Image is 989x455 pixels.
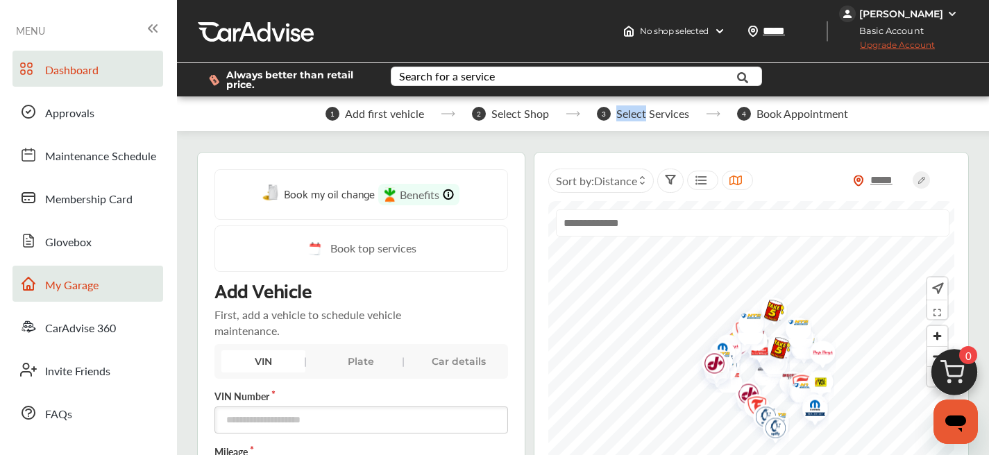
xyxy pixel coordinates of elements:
[12,309,163,345] a: CarAdvise 360
[840,24,934,38] span: Basic Account
[781,328,818,357] img: logo-mavis.png
[792,387,827,431] div: Map marker
[747,26,759,37] img: location_vector.a44bc228.svg
[714,325,749,369] div: Map marker
[707,363,743,393] img: logo-mrtire.png
[45,191,133,209] span: Membership Card
[319,350,403,372] div: Plate
[792,390,827,430] div: Map marker
[214,225,507,272] a: Book top services
[727,315,762,344] div: Map marker
[727,381,763,411] img: logo-discount-tire.png
[732,320,766,350] div: Map marker
[927,326,947,346] button: Zoom in
[691,344,726,388] div: Map marker
[706,111,720,117] img: stepper-arrow.e24c07c6.svg
[959,346,977,364] span: 0
[728,304,763,333] div: Map marker
[734,387,770,431] img: logo-firestone.png
[778,318,815,348] img: logo-discount-tire.png
[781,325,816,368] div: Map marker
[743,397,779,441] img: logo-get-spiffy.png
[779,366,815,409] img: logo-firestone.png
[214,389,507,403] label: VIN Number
[859,8,943,20] div: [PERSON_NAME]
[700,334,736,373] img: logo-mopar.png
[705,327,742,371] img: logo-pepboys.png
[781,373,818,402] img: logo-mavis.png
[781,373,815,402] div: Map marker
[757,327,792,372] div: Map marker
[12,266,163,302] a: My Garage
[209,74,219,86] img: dollor_label_vector.a70140d1.svg
[947,8,958,19] img: WGsFRI8htEPBVLJbROoPRyZpYNWhNONpIPPETTm6eUC0GeLEiAAAAAElFTkSuQmCC
[45,406,72,424] span: FAQs
[214,277,311,301] p: Add Vehicle
[556,173,637,189] span: Sort by :
[12,223,163,259] a: Glovebox
[691,344,728,388] img: logo-jiffylube.png
[330,240,416,257] span: Book top services
[616,108,689,120] span: Select Services
[792,387,829,431] img: logo-aamco.png
[566,111,580,117] img: stepper-arrow.e24c07c6.svg
[12,180,163,216] a: Membership Card
[16,25,45,36] span: MENU
[725,375,762,418] img: logo-jiffylube.png
[921,343,988,409] img: cart_icon.3d0951e8.svg
[400,187,439,203] span: Benefits
[705,327,740,371] div: Map marker
[221,350,305,372] div: VIN
[12,94,163,130] a: Approvals
[756,108,848,120] span: Book Appointment
[777,370,812,404] div: Map marker
[781,328,816,357] div: Map marker
[792,390,829,430] img: logo-mopar.png
[732,320,768,350] img: logo-discount-tire.png
[752,409,789,452] img: logo-get-spiffy.png
[800,334,834,377] div: Map marker
[12,137,163,173] a: Maintenance Schedule
[777,370,814,404] img: logo-grease-monkey.png
[384,187,396,203] img: instacart-icon.73bd83c2.svg
[262,184,375,205] a: Book my oil change
[45,277,99,295] span: My Garage
[472,107,486,121] span: 2
[12,51,163,87] a: Dashboard
[779,373,814,402] div: Map marker
[743,397,777,441] div: Map marker
[214,307,420,338] p: First, add a vehicle to schedule vehicle maintenance.
[441,111,455,117] img: stepper-arrow.e24c07c6.svg
[775,310,812,339] img: logo-mavis.png
[751,290,788,335] img: logo-take5.png
[778,318,813,348] div: Map marker
[752,409,787,452] div: Map marker
[933,400,978,444] iframe: Button to launch messaging window
[226,70,369,89] span: Always better than retail price.
[779,366,813,409] div: Map marker
[305,240,323,257] img: cal_icon.0803b883.svg
[727,315,764,344] img: logo-mavis.png
[753,403,790,432] img: logo-mavis.png
[734,387,768,431] div: Map marker
[345,108,424,120] span: Add first vehicle
[797,363,832,406] div: Map marker
[640,26,709,37] span: No shop selected
[12,352,163,388] a: Invite Friends
[714,325,751,369] img: logo-jiffylube.png
[716,322,752,358] img: Midas+Logo_RGB.png
[443,189,454,200] img: info-Icon.6181e609.svg
[597,107,611,121] span: 3
[262,184,280,202] img: oil-change.e5047c97.svg
[45,148,156,166] span: Maintenance Schedule
[779,373,816,402] img: logo-mavis.png
[714,26,725,37] img: header-down-arrow.9dd2ce7d.svg
[722,311,756,355] div: Map marker
[797,363,834,406] img: logo-tires-plus.png
[707,363,741,393] div: Map marker
[326,107,339,121] span: 1
[491,108,549,120] span: Select Shop
[417,350,501,372] div: Car details
[769,363,806,393] img: logo-discount-tire.png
